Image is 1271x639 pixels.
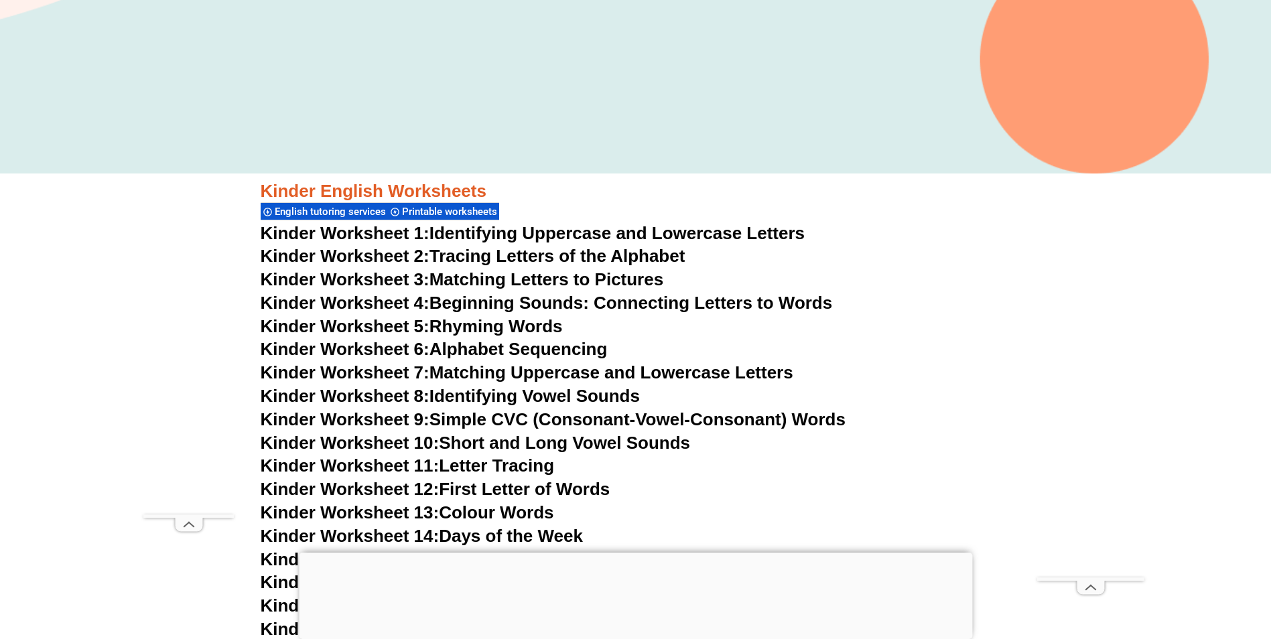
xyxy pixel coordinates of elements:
span: Kinder Worksheet 6: [261,339,429,359]
span: Kinder Worksheet 2: [261,246,429,266]
a: Kinder Worksheet 10:Short and Long Vowel Sounds [261,433,691,453]
span: English tutoring services [275,206,390,218]
span: Kinder Worksheet 7: [261,362,429,382]
a: Kinder Worksheet 7:Matching Uppercase and Lowercase Letters [261,362,793,382]
h3: Kinder English Worksheets [261,180,1011,203]
a: Kinder Worksheet 16:Matching Pictures to Words [261,572,669,592]
span: Kinder Worksheet 10: [261,433,440,453]
iframe: Advertisement [143,175,234,514]
span: Kinder Worksheet 14: [261,526,440,546]
a: Kinder Worksheet 14:Days of the Week [261,526,583,546]
iframe: Chat Widget [1048,488,1271,639]
span: Kinder Worksheet 12: [261,479,440,499]
iframe: Advertisement [299,553,972,636]
a: Kinder Worksheet 13:Colour Words [261,502,554,522]
a: Kinder Worksheet 2:Tracing Letters of the Alphabet [261,246,685,266]
span: Kinder Worksheet 18: [261,619,440,639]
span: Printable worksheets [402,206,501,218]
a: Kinder Worksheet 4:Beginning Sounds: Connecting Letters to Words [261,293,833,313]
div: Printable worksheets [388,202,499,220]
span: Kinder Worksheet 5: [261,316,429,336]
a: Kinder Worksheet 17:Tracing Simple Words [261,595,622,616]
a: Kinder Worksheet 18:Identifying Simple Sight Words [261,619,696,639]
span: Kinder Worksheet 8: [261,386,429,406]
span: Kinder Worksheet 3: [261,269,429,289]
iframe: Advertisement [1037,175,1144,577]
span: Kinder Worksheet 9: [261,409,429,429]
a: Kinder Worksheet 8:Identifying Vowel Sounds [261,386,640,406]
a: Kinder Worksheet 9:Simple CVC (Consonant-Vowel-Consonant) Words [261,409,846,429]
span: Kinder Worksheet 4: [261,293,429,313]
a: Kinder Worksheet 11:Letter Tracing [261,455,555,476]
a: Kinder Worksheet 6:Alphabet Sequencing [261,339,608,359]
span: Kinder Worksheet 13: [261,502,440,522]
a: Kinder Worksheet 12:First Letter of Words [261,479,610,499]
span: Kinder Worksheet 17: [261,595,440,616]
a: Kinder Worksheet 15:Simple Word Families (e.g., cat, bat, hat) [261,549,773,569]
span: Kinder Worksheet 11: [261,455,440,476]
span: Kinder Worksheet 1: [261,223,429,243]
a: Kinder Worksheet 5:Rhyming Words [261,316,563,336]
div: English tutoring services [261,202,388,220]
a: Kinder Worksheet 1:Identifying Uppercase and Lowercase Letters [261,223,805,243]
span: Kinder Worksheet 16: [261,572,440,592]
span: Kinder Worksheet 15: [261,549,440,569]
a: Kinder Worksheet 3:Matching Letters to Pictures [261,269,664,289]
